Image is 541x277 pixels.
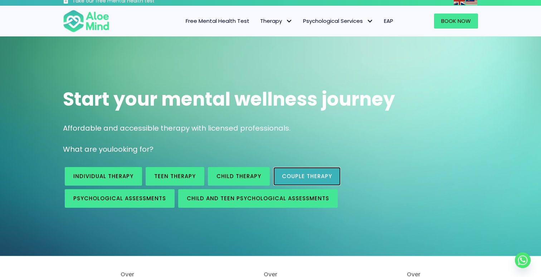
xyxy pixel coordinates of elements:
p: Affordable and accessible therapy with licensed professionals. [63,123,478,134]
a: Whatsapp [515,252,531,268]
span: Psychological Services [303,17,373,25]
span: Book Now [441,17,471,25]
span: Child and Teen Psychological assessments [187,195,329,202]
span: Couple therapy [282,172,332,180]
nav: Menu [119,14,399,29]
a: Child Therapy [208,167,270,186]
span: Psychological assessments [73,195,166,202]
a: Psychological assessments [65,189,175,208]
a: Free Mental Health Test [180,14,255,29]
a: EAP [379,14,399,29]
a: Teen Therapy [146,167,204,186]
span: Individual therapy [73,172,133,180]
a: Psychological ServicesPsychological Services: submenu [298,14,379,29]
span: Therapy: submenu [284,16,294,26]
span: Start your mental wellness journey [63,86,395,112]
span: EAP [384,17,393,25]
a: Book Now [434,14,478,29]
span: Teen Therapy [154,172,196,180]
span: What are you [63,144,112,154]
span: looking for? [112,144,153,154]
a: Couple therapy [273,167,341,186]
span: Child Therapy [216,172,261,180]
a: Child and Teen Psychological assessments [178,189,338,208]
span: Psychological Services: submenu [365,16,375,26]
span: Free Mental Health Test [186,17,249,25]
span: Therapy [260,17,292,25]
img: Aloe mind Logo [63,9,109,33]
a: TherapyTherapy: submenu [255,14,298,29]
a: Individual therapy [65,167,142,186]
